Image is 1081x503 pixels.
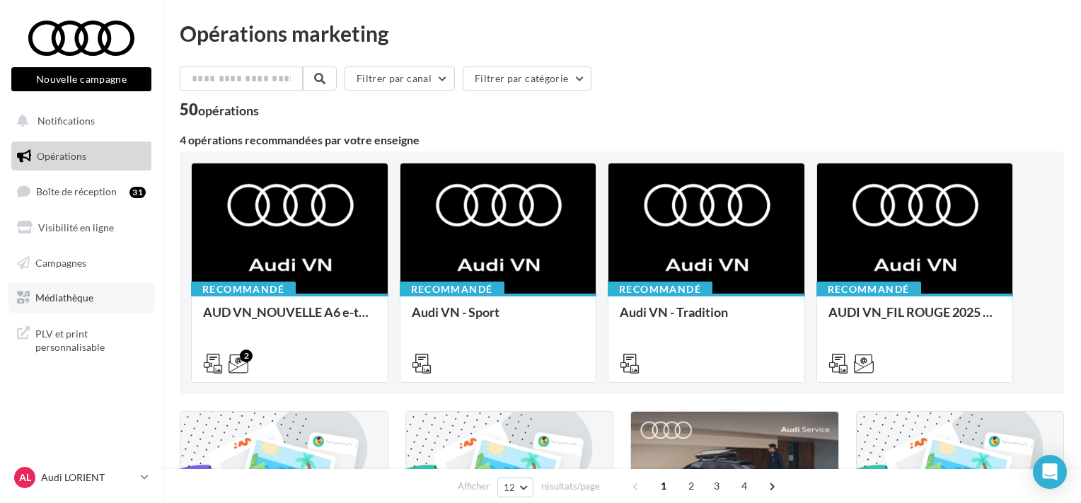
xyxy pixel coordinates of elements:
[1033,455,1067,489] div: Open Intercom Messenger
[400,282,504,297] div: Recommandé
[705,475,728,497] span: 3
[816,282,921,297] div: Recommandé
[680,475,703,497] span: 2
[180,134,1064,146] div: 4 opérations recommandées par votre enseigne
[345,67,455,91] button: Filtrer par canal
[35,256,86,268] span: Campagnes
[8,283,154,313] a: Médiathèque
[620,305,793,333] div: Audi VN - Tradition
[203,305,376,333] div: AUD VN_NOUVELLE A6 e-tron
[8,248,154,278] a: Campagnes
[412,305,585,333] div: Audi VN - Sport
[180,102,259,117] div: 50
[191,282,296,297] div: Recommandé
[36,185,117,197] span: Boîte de réception
[198,104,259,117] div: opérations
[35,324,146,354] span: PLV et print personnalisable
[129,187,146,198] div: 31
[497,478,533,497] button: 12
[41,470,135,485] p: Audi LORIENT
[8,318,154,360] a: PLV et print personnalisable
[458,480,490,493] span: Afficher
[11,67,151,91] button: Nouvelle campagne
[828,305,1002,333] div: AUDI VN_FIL ROUGE 2025 - A1, Q2, Q3, Q5 et Q4 e-tron
[37,150,86,162] span: Opérations
[8,141,154,171] a: Opérations
[37,115,95,127] span: Notifications
[180,23,1064,44] div: Opérations marketing
[38,221,114,233] span: Visibilité en ligne
[11,464,151,491] a: AL Audi LORIENT
[608,282,712,297] div: Recommandé
[504,482,516,493] span: 12
[541,480,600,493] span: résultats/page
[240,349,253,362] div: 2
[652,475,675,497] span: 1
[8,176,154,207] a: Boîte de réception31
[8,213,154,243] a: Visibilité en ligne
[463,67,591,91] button: Filtrer par catégorie
[35,291,93,303] span: Médiathèque
[733,475,756,497] span: 4
[8,106,149,136] button: Notifications
[19,470,31,485] span: AL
